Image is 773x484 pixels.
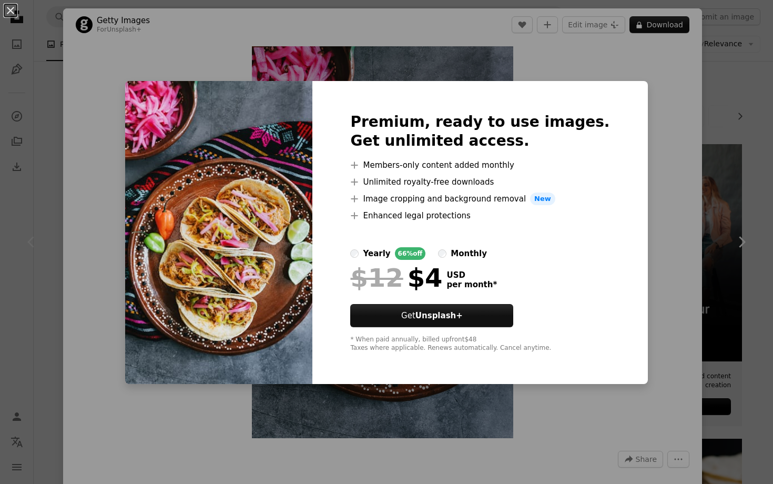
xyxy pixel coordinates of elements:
[446,270,497,280] span: USD
[350,159,609,172] li: Members-only content added monthly
[451,247,487,260] div: monthly
[350,113,609,150] h2: Premium, ready to use images. Get unlimited access.
[530,193,555,205] span: New
[395,247,426,260] div: 66% off
[350,209,609,222] li: Enhanced legal protections
[438,249,446,258] input: monthly
[350,264,442,291] div: $4
[125,81,312,384] img: premium_photo-1661730329741-b3bf77019b39
[350,336,609,352] div: * When paid annually, billed upfront $48 Taxes where applicable. Renews automatically. Cancel any...
[446,280,497,289] span: per month *
[350,264,403,291] span: $12
[415,311,463,320] strong: Unsplash+
[350,249,359,258] input: yearly66%off
[350,304,513,327] button: GetUnsplash+
[363,247,390,260] div: yearly
[350,176,609,188] li: Unlimited royalty-free downloads
[350,193,609,205] li: Image cropping and background removal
